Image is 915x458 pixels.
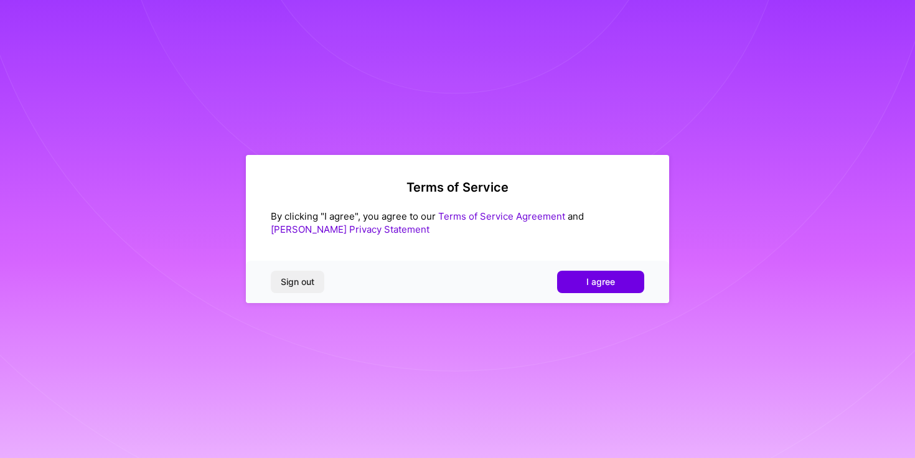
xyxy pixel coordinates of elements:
button: Sign out [271,271,324,293]
span: Sign out [281,276,314,288]
a: [PERSON_NAME] Privacy Statement [271,223,429,235]
div: By clicking "I agree", you agree to our and [271,210,644,236]
button: I agree [557,271,644,293]
span: I agree [586,276,615,288]
h2: Terms of Service [271,180,644,195]
a: Terms of Service Agreement [438,210,565,222]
